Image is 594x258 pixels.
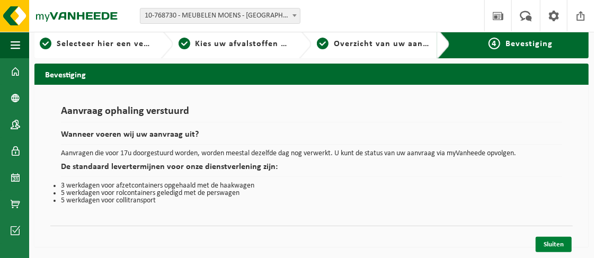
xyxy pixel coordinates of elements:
span: 10-768730 - MEUBELEN MOENS - LONDERZEEL [140,8,300,23]
span: 10-768730 - MEUBELEN MOENS - LONDERZEEL [140,8,300,24]
span: 1 [40,38,51,49]
span: 4 [489,38,500,49]
h2: Wanneer voeren wij uw aanvraag uit? [61,130,562,145]
a: Sluiten [536,237,572,252]
span: 3 [317,38,329,49]
span: Overzicht van uw aanvraag [334,40,446,48]
span: 2 [179,38,190,49]
h2: De standaard levertermijnen voor onze dienstverlening zijn: [61,163,562,177]
li: 5 werkdagen voor rolcontainers geledigd met de perswagen [61,190,562,197]
p: Aanvragen die voor 17u doorgestuurd worden, worden meestal dezelfde dag nog verwerkt. U kunt de s... [61,150,562,157]
a: 2Kies uw afvalstoffen en recipiënten [179,38,291,50]
h2: Bevestiging [34,64,589,84]
li: 3 werkdagen voor afzetcontainers opgehaald met de haakwagen [61,182,562,190]
span: Selecteer hier een vestiging [57,40,171,48]
li: 5 werkdagen voor collitransport [61,197,562,204]
h1: Aanvraag ophaling verstuurd [61,106,562,122]
a: 1Selecteer hier een vestiging [40,38,152,50]
span: Bevestiging [506,40,553,48]
span: Kies uw afvalstoffen en recipiënten [196,40,341,48]
a: 3Overzicht van uw aanvraag [317,38,429,50]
